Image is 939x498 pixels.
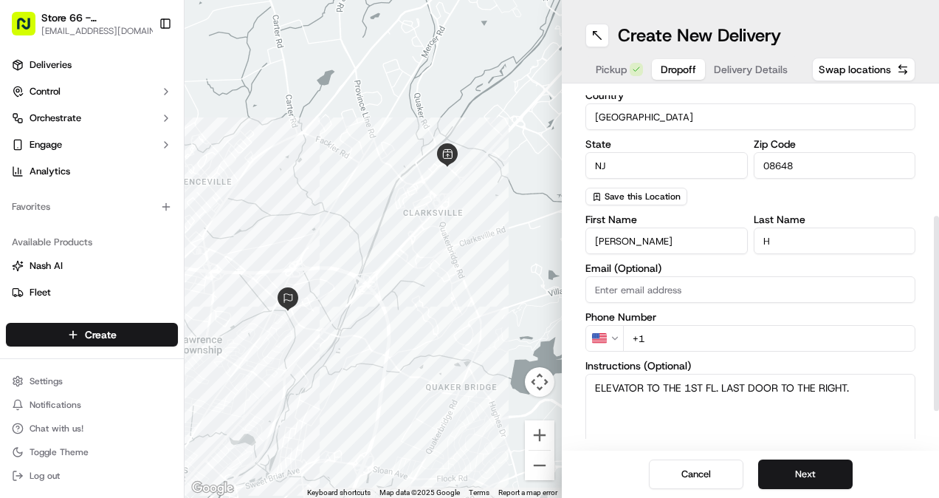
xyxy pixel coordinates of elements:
[819,62,891,77] span: Swap locations
[30,375,63,387] span: Settings
[812,58,915,81] button: Swap locations
[6,418,178,439] button: Chat with us!
[6,254,178,278] button: Nash AI
[50,140,242,155] div: Start new chat
[585,361,915,371] label: Instructions (Optional)
[15,14,44,44] img: Nash
[15,58,269,82] p: Welcome 👋
[525,420,554,450] button: Zoom in
[6,133,178,157] button: Engage
[251,145,269,163] button: Start new chat
[6,231,178,254] div: Available Products
[30,446,89,458] span: Toggle Theme
[30,165,70,178] span: Analytics
[30,85,61,98] span: Control
[585,374,915,485] textarea: ELEVATOR TO THE 1ST FL. LAST DOOR TO THE RIGHT.
[758,460,853,489] button: Next
[307,488,371,498] button: Keyboard shortcuts
[188,479,237,498] img: Google
[125,215,137,227] div: 💻
[379,488,460,497] span: Map data ©2025 Google
[585,188,687,205] button: Save this Location
[41,10,151,25] button: Store 66 - [GEOGRAPHIC_DATA], [GEOGRAPHIC_DATA] ([GEOGRAPHIC_DATA]) (Just Salad)
[12,286,172,299] a: Fleet
[754,139,916,149] label: Zip Code
[585,312,915,322] label: Phone Number
[6,371,178,392] button: Settings
[754,214,916,225] label: Last Name
[525,367,554,397] button: Map camera controls
[6,195,178,219] div: Favorites
[585,139,748,149] label: State
[605,191,681,202] span: Save this Location
[30,423,83,434] span: Chat with us!
[6,160,178,183] a: Analytics
[714,62,788,77] span: Delivery Details
[38,95,266,110] input: Got a question? Start typing here...
[15,140,41,167] img: 1736555255976-a54dd68f-1ca7-489b-9aae-adbdc363a1c4
[15,215,27,227] div: 📗
[6,6,153,41] button: Store 66 - [GEOGRAPHIC_DATA], [GEOGRAPHIC_DATA] ([GEOGRAPHIC_DATA]) (Just Salad)[EMAIL_ADDRESS][D...
[585,90,915,100] label: Country
[469,488,489,497] a: Terms (opens in new tab)
[623,325,915,352] input: Enter phone number
[754,228,916,254] input: Enter last name
[585,103,915,130] input: Enter country
[30,138,62,151] span: Engage
[661,62,696,77] span: Dropoff
[9,208,119,234] a: 📗Knowledge Base
[596,62,627,77] span: Pickup
[498,488,557,497] a: Report a map error
[104,249,179,261] a: Powered byPylon
[6,281,178,304] button: Fleet
[30,112,81,125] span: Orchestrate
[30,470,60,482] span: Log out
[41,25,167,37] button: [EMAIL_ADDRESS][DOMAIN_NAME]
[30,58,72,72] span: Deliveries
[6,442,178,463] button: Toggle Theme
[585,214,748,225] label: First Name
[30,259,63,273] span: Nash AI
[147,250,179,261] span: Pylon
[585,276,915,303] input: Enter email address
[649,460,743,489] button: Cancel
[140,214,237,228] span: API Documentation
[525,451,554,480] button: Zoom out
[6,395,178,415] button: Notifications
[585,152,748,179] input: Enter state
[585,228,748,254] input: Enter first name
[6,53,178,77] a: Deliveries
[618,24,781,47] h1: Create New Delivery
[6,465,178,486] button: Log out
[6,80,178,103] button: Control
[6,323,178,347] button: Create
[6,106,178,130] button: Orchestrate
[188,479,237,498] a: Open this area in Google Maps (opens a new window)
[85,327,117,342] span: Create
[50,155,187,167] div: We're available if you need us!
[12,259,172,273] a: Nash AI
[30,399,81,411] span: Notifications
[585,263,915,273] label: Email (Optional)
[754,152,916,179] input: Enter zip code
[30,214,113,228] span: Knowledge Base
[119,208,243,234] a: 💻API Documentation
[30,286,51,299] span: Fleet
